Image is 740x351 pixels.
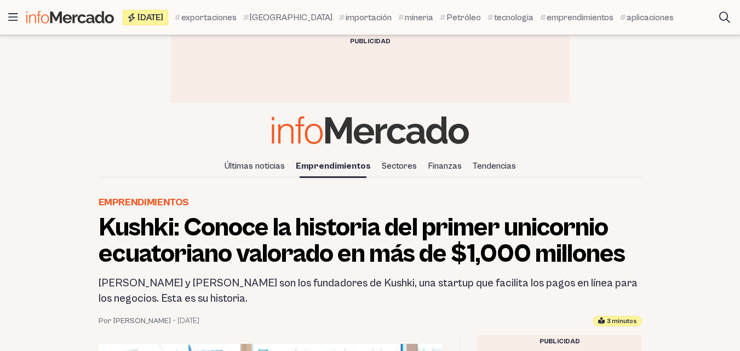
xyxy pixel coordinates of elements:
span: Petróleo [446,11,481,24]
a: Por [PERSON_NAME] [99,315,171,326]
a: Sectores [377,157,421,175]
a: Emprendimientos [291,157,375,175]
span: exportaciones [181,11,237,24]
a: tecnologia [487,11,534,24]
a: Tendencias [468,157,520,175]
span: importación [346,11,392,24]
div: Tiempo estimado de lectura: 3 minutos [593,316,642,326]
h1: Kushki: Conoce la historia del primer unicornio ecuatoriano valorado en más de $1,000 millones [99,215,642,267]
a: emprendimientos [540,11,613,24]
span: aplicaciones [627,11,674,24]
a: [GEOGRAPHIC_DATA] [243,11,332,24]
a: Petróleo [440,11,481,24]
span: [GEOGRAPHIC_DATA] [250,11,332,24]
a: importación [339,11,392,24]
span: mineria [405,11,433,24]
h2: [PERSON_NAME] y [PERSON_NAME] son los fundadores de Kushki, una startup que facilita los pagos en... [99,276,642,307]
a: aplicaciones [620,11,674,24]
a: exportaciones [175,11,237,24]
a: Emprendimientos [99,195,190,210]
span: emprendimientos [547,11,613,24]
div: Publicidad [171,35,570,48]
div: Publicidad [478,335,642,348]
time: 24 agosto, 2023 18:13 [177,315,199,326]
img: Infomercado Ecuador logo [272,116,469,144]
span: tecnologia [494,11,534,24]
a: Últimas noticias [220,157,289,175]
a: Finanzas [423,157,466,175]
a: mineria [398,11,433,24]
span: [DATE] [137,13,163,22]
img: Infomercado Ecuador logo [26,11,114,24]
span: • [173,315,175,326]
